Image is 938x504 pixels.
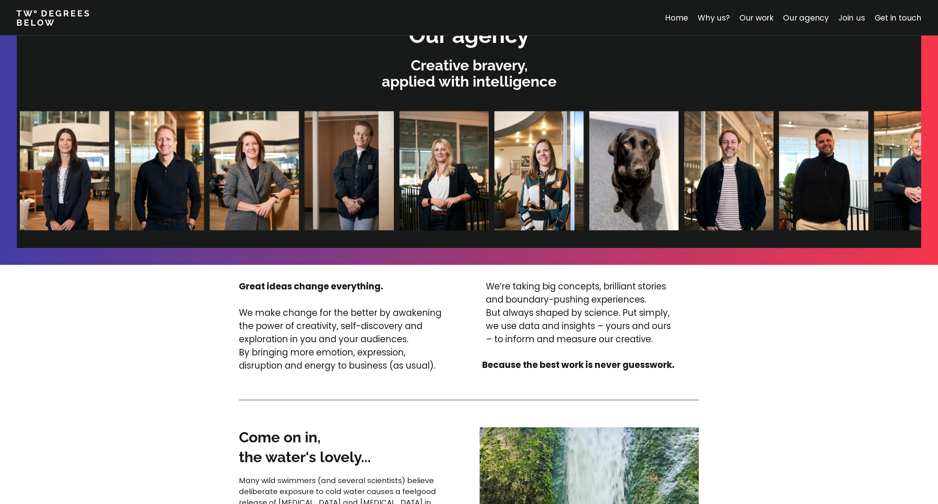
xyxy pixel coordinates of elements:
img: Halina [396,111,486,230]
img: Dani [302,111,391,230]
a: Our agency [783,12,829,23]
a: Home [665,12,688,23]
strong: Because the best work is never guesswork. [482,359,675,371]
img: Ryan [776,111,865,230]
a: Our work [739,12,773,23]
img: Gemma [207,111,296,230]
a: Why us? [698,12,730,23]
img: James [112,111,201,230]
p: Creative bravery, applied with intelligence [21,57,917,90]
img: Matt H [681,111,771,230]
img: Lizzie [491,111,581,230]
p: We’re taking big concepts, brilliant stories and boundary-pushing experiences. But always shaped ... [486,280,671,346]
h3: Come on in, the water's lovely... [239,427,446,467]
a: Get in touch [875,12,922,23]
a: Join us [838,12,865,23]
img: Clare [17,111,106,230]
strong: Great ideas change everything. [239,280,383,292]
p: We make change for the better by awakening the power of creativity, self-discovery and exploratio... [239,306,449,372]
